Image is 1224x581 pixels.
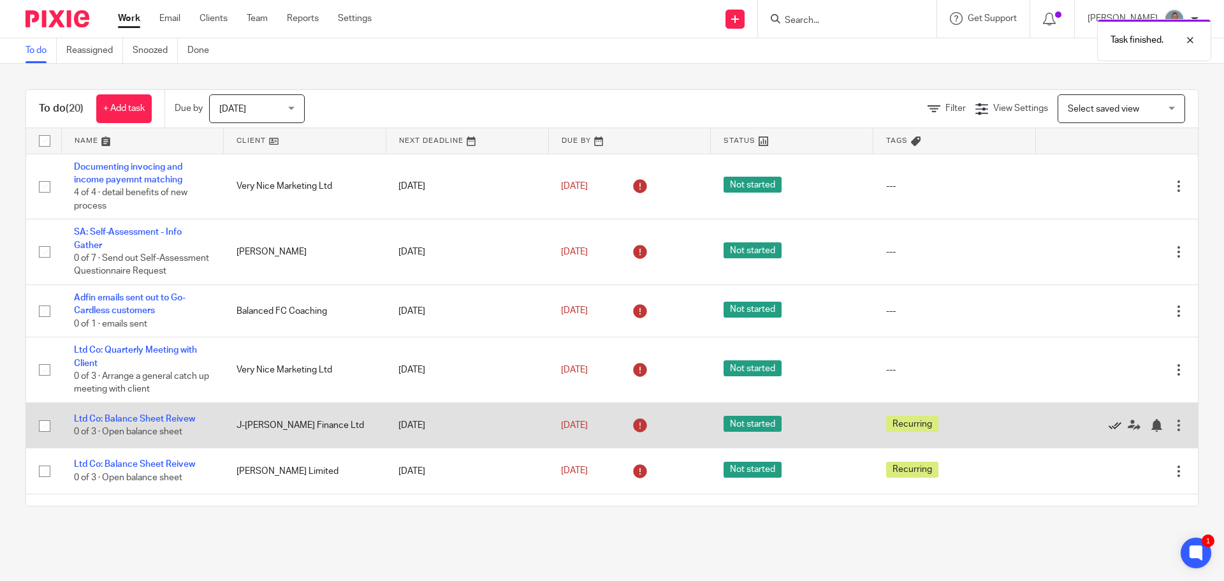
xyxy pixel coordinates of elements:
td: [DATE] [386,403,548,448]
td: Balanced FC Coaching [224,285,386,337]
span: [DATE] [561,306,588,315]
a: Clients [200,12,228,25]
td: CJD Property Ltd [224,494,386,539]
span: 0 of 3 · Open balance sheet [74,473,182,482]
h1: To do [39,102,84,115]
span: [DATE] [561,421,588,430]
a: Snoozed [133,38,178,63]
span: (20) [66,103,84,114]
span: Recurring [886,462,938,478]
span: [DATE] [219,105,246,114]
div: --- [886,246,1023,258]
a: Ltd Co: Balance Sheet Reivew [74,506,195,515]
img: James%20Headshot.png [1164,9,1184,29]
div: 1 [1202,534,1214,547]
td: [DATE] [386,219,548,285]
a: Mark as done [1109,419,1128,432]
a: Done [187,38,219,63]
span: Not started [724,177,782,193]
span: 0 of 3 · Arrange a general catch up meeting with client [74,372,209,394]
td: [DATE] [386,494,548,539]
span: [DATE] [561,466,588,475]
a: Work [118,12,140,25]
a: Team [247,12,268,25]
a: Reassigned [66,38,123,63]
span: [DATE] [561,247,588,256]
td: [DATE] [386,285,548,337]
img: Pixie [25,10,89,27]
a: Ltd Co: Balance Sheet Reivew [74,460,195,469]
td: [DATE] [386,448,548,494]
a: Reports [287,12,319,25]
a: Documenting invocing and income payemnt matching [74,163,182,184]
td: [PERSON_NAME] Limited [224,448,386,494]
span: Tags [886,137,908,144]
a: Ltd Co: Quarterly Meeting with Client [74,346,197,367]
td: Very Nice Marketing Ltd [224,337,386,403]
span: 0 of 1 · emails sent [74,320,147,328]
td: [DATE] [386,337,548,403]
span: 4 of 4 · detail benefits of new process [74,188,187,210]
span: [DATE] [561,182,588,191]
a: Ltd Co: Balance Sheet Reivew [74,415,195,423]
span: Not started [724,462,782,478]
span: Filter [945,104,966,113]
td: Very Nice Marketing Ltd [224,154,386,219]
span: Not started [724,242,782,258]
a: To do [25,38,57,63]
span: Recurring [886,416,938,432]
span: Not started [724,416,782,432]
a: Email [159,12,180,25]
p: Due by [175,102,203,115]
div: --- [886,305,1023,318]
div: --- [886,364,1023,376]
span: [DATE] [561,365,588,374]
a: Settings [338,12,372,25]
td: [DATE] [386,154,548,219]
td: [PERSON_NAME] [224,219,386,285]
span: Not started [724,360,782,376]
a: Adfin emails sent out to Go-Cardless customers [74,293,186,315]
p: Task finished. [1111,34,1163,47]
span: View Settings [993,104,1048,113]
a: + Add task [96,94,152,123]
td: J-[PERSON_NAME] Finance Ltd [224,403,386,448]
span: 0 of 3 · Open balance sheet [74,427,182,436]
a: SA: Self-Assessment - Info Gather [74,228,182,249]
span: Select saved view [1068,105,1139,114]
span: Not started [724,302,782,318]
span: 0 of 7 · Send out Self-Assessment Questionnaire Request [74,254,209,276]
div: --- [886,180,1023,193]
